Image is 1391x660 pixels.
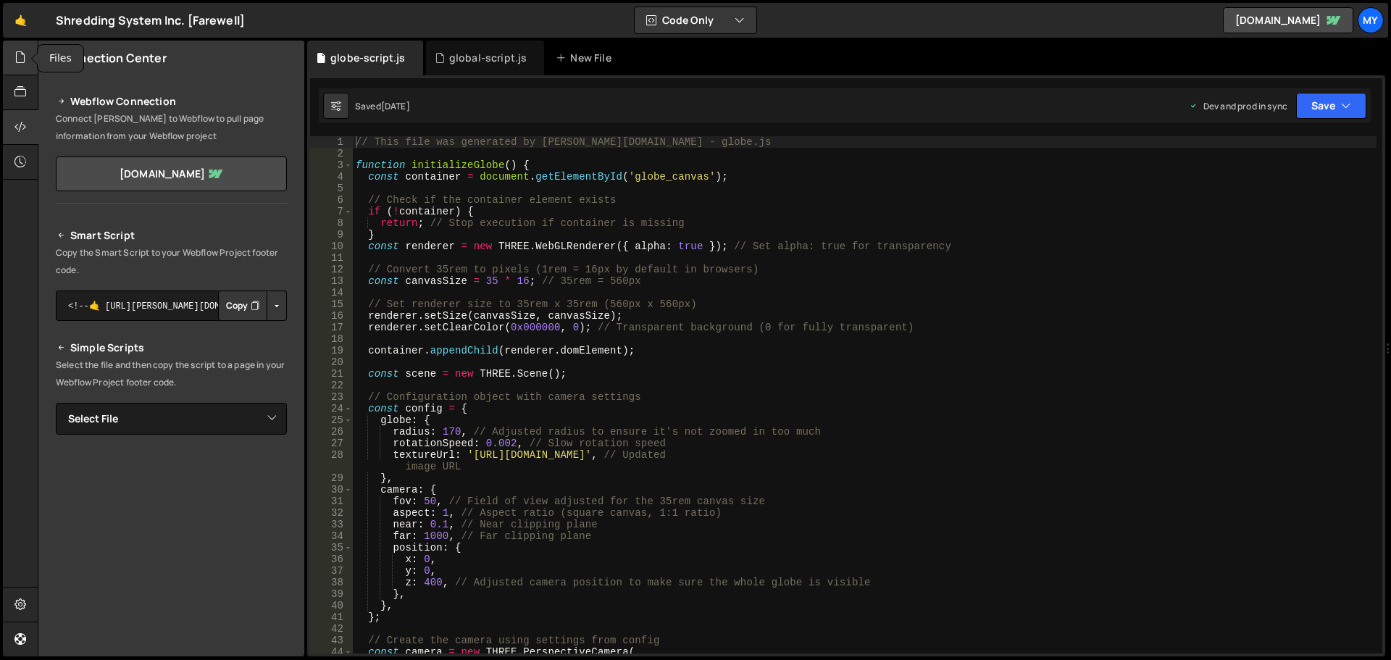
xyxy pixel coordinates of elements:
[56,110,287,145] p: Connect [PERSON_NAME] to Webflow to pull page information from your Webflow project
[310,484,353,496] div: 30
[310,565,353,577] div: 37
[310,322,353,333] div: 17
[56,459,288,589] iframe: YouTube video player
[310,380,353,391] div: 22
[310,577,353,588] div: 38
[1296,93,1366,119] button: Save
[310,171,353,183] div: 4
[310,356,353,368] div: 20
[3,3,38,38] a: 🤙
[635,7,756,33] button: Code Only
[381,100,410,112] div: [DATE]
[56,50,167,66] h2: Connection Center
[56,291,287,321] textarea: <!--🤙 [URL][PERSON_NAME][DOMAIN_NAME]> <script>document.addEventListener("DOMContentLoaded", func...
[310,438,353,449] div: 27
[310,217,353,229] div: 8
[56,244,287,279] p: Copy the Smart Script to your Webflow Project footer code.
[310,542,353,554] div: 35
[56,227,287,244] h2: Smart Script
[310,554,353,565] div: 36
[218,291,287,321] div: Button group with nested dropdown
[310,194,353,206] div: 6
[310,287,353,298] div: 14
[355,100,410,112] div: Saved
[310,519,353,530] div: 33
[556,51,617,65] div: New File
[310,496,353,507] div: 31
[310,426,353,438] div: 26
[56,339,287,356] h2: Simple Scripts
[310,148,353,159] div: 2
[310,310,353,322] div: 16
[310,159,353,171] div: 3
[310,333,353,345] div: 18
[1358,7,1384,33] a: My
[310,403,353,414] div: 24
[310,252,353,264] div: 11
[310,600,353,611] div: 40
[310,264,353,275] div: 12
[310,588,353,600] div: 39
[56,93,287,110] h2: Webflow Connection
[310,183,353,194] div: 5
[310,530,353,542] div: 34
[1189,100,1287,112] div: Dev and prod in sync
[56,356,287,391] p: Select the file and then copy the script to a page in your Webflow Project footer code.
[56,12,245,29] div: Shredding System Inc. [Farewell]
[310,241,353,252] div: 10
[310,298,353,310] div: 15
[310,646,353,658] div: 44
[310,275,353,287] div: 13
[330,51,405,65] div: globe-script.js
[310,206,353,217] div: 7
[310,611,353,623] div: 41
[310,623,353,635] div: 42
[310,472,353,484] div: 29
[310,229,353,241] div: 9
[310,507,353,519] div: 32
[310,449,353,472] div: 28
[310,368,353,380] div: 21
[310,136,353,148] div: 1
[310,345,353,356] div: 19
[56,156,287,191] a: [DOMAIN_NAME]
[1223,7,1353,33] a: [DOMAIN_NAME]
[310,635,353,646] div: 43
[449,51,527,65] div: global-script.js
[310,414,353,426] div: 25
[310,391,353,403] div: 23
[218,291,267,321] button: Copy
[38,45,83,72] div: Files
